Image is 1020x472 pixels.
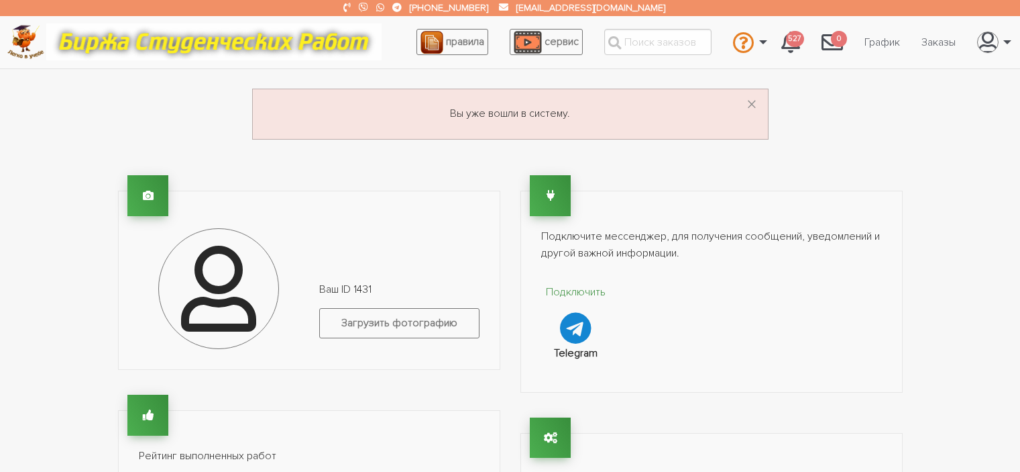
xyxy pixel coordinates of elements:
[746,95,757,116] button: Dismiss alert
[319,308,479,338] label: Загрузить фотографию
[410,2,488,13] a: [PHONE_NUMBER]
[7,25,44,59] img: logo-c4363faeb99b52c628a42810ed6dfb4293a56d4e4775eb116515dfe7f33672af.png
[554,346,598,360] strong: Telegram
[786,31,804,48] span: 527
[269,105,752,123] p: Вы уже вошли в систему.
[604,29,712,55] input: Поиск заказов
[831,31,847,48] span: 0
[420,31,443,54] img: agreement_icon-feca34a61ba7f3d1581b08bc946b2ec1ccb426f67415f344566775c155b7f62c.png
[510,29,583,55] a: сервис
[771,24,811,60] a: 527
[911,30,966,55] a: Заказы
[514,31,542,54] img: play_icon-49f7f135c9dc9a03216cfdbccbe1e3994649169d890fb554cedf0eac35a01ba8.png
[811,24,854,60] a: 0
[446,35,484,48] span: правила
[416,29,488,55] a: правила
[541,284,612,301] p: Подключить
[746,92,757,118] span: ×
[516,2,665,13] a: [EMAIL_ADDRESS][DOMAIN_NAME]
[545,35,579,48] span: сервис
[309,281,490,349] div: Ваш ID 1431
[541,284,612,344] a: Подключить
[139,448,479,465] p: Рейтинг выполненных работ
[854,30,911,55] a: График
[541,228,882,263] p: Подключите мессенджер, для получения сообщений, уведомлений и другой важной информации.
[46,23,382,60] img: motto-12e01f5a76059d5f6a28199ef077b1f78e012cfde436ab5cf1d4517935686d32.gif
